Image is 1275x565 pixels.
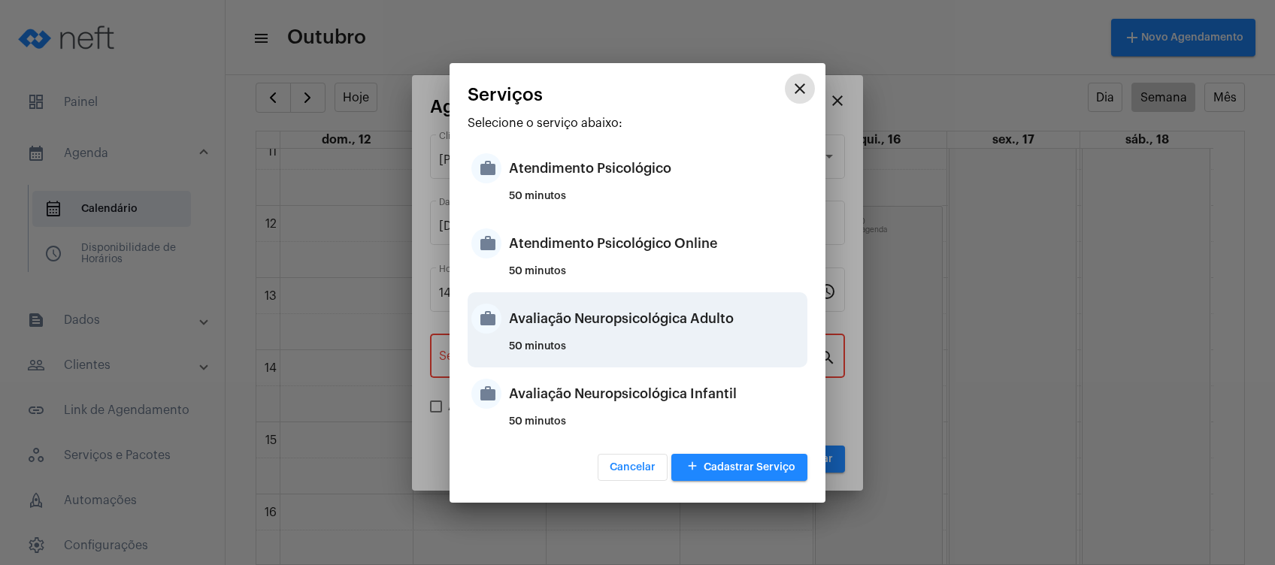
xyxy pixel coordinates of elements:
[610,462,656,473] span: Cancelar
[509,296,804,341] div: Avaliação Neuropsicológica Adulto
[468,85,543,104] span: Serviços
[509,266,804,289] div: 50 minutos
[509,416,804,439] div: 50 minutos
[471,153,501,183] mat-icon: work
[509,191,804,213] div: 50 minutos
[509,221,804,266] div: Atendimento Psicológico Online
[471,304,501,334] mat-icon: work
[509,146,804,191] div: Atendimento Psicológico
[468,116,807,130] p: Selecione o serviço abaixo:
[683,457,701,477] mat-icon: add
[671,454,807,481] button: Cadastrar Serviço
[509,341,804,364] div: 50 minutos
[791,80,809,98] mat-icon: close
[509,371,804,416] div: Avaliação Neuropsicológica Infantil
[598,454,668,481] button: Cancelar
[471,228,501,258] mat-icon: work
[471,379,501,409] mat-icon: work
[683,462,795,473] span: Cadastrar Serviço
